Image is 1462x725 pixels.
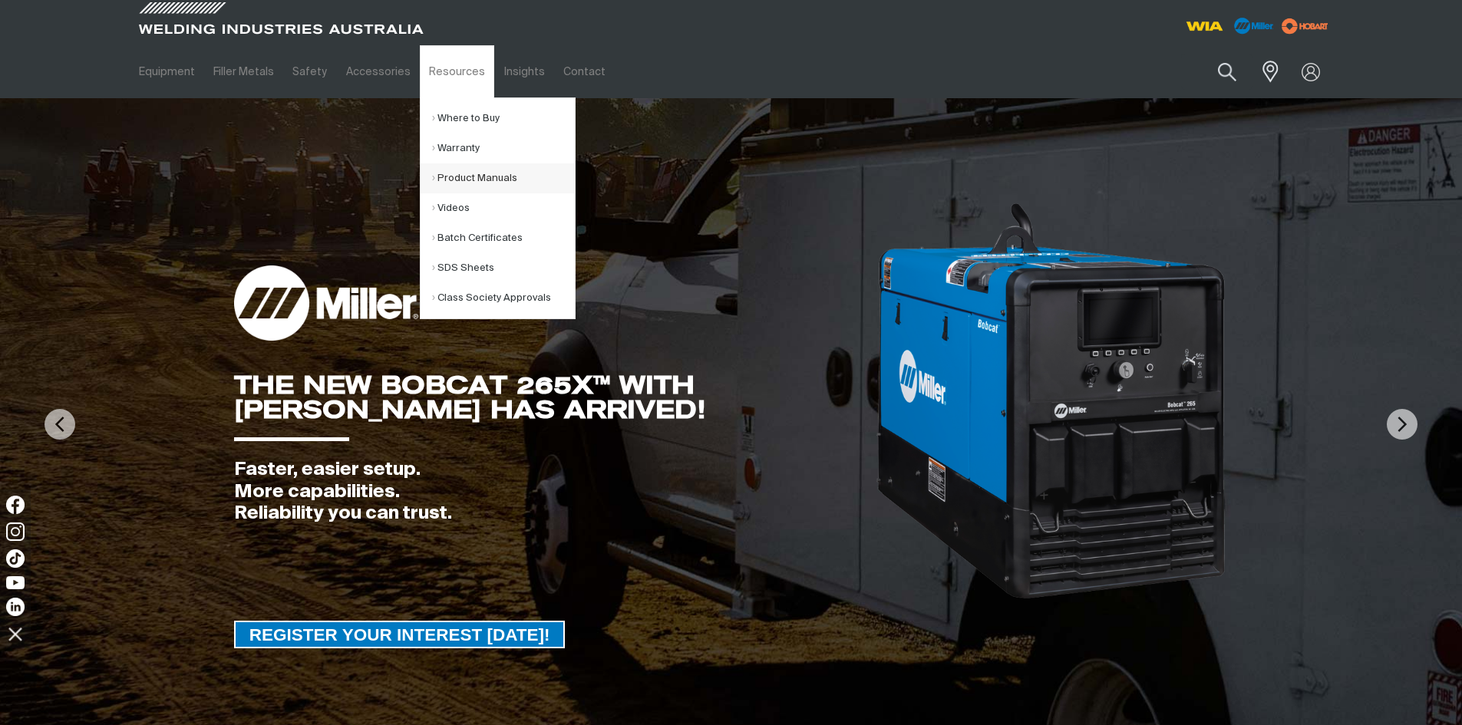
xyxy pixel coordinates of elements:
[2,621,28,647] img: hide socials
[432,193,575,223] a: Videos
[236,621,564,648] span: REGISTER YOUR INTEREST [DATE]!
[130,45,1032,98] nav: Main
[432,133,575,163] a: Warranty
[6,598,25,616] img: LinkedIn
[1277,15,1333,38] img: miller
[494,45,553,98] a: Insights
[234,621,566,648] a: REGISTER YOUR INTEREST TODAY!
[6,496,25,514] img: Facebook
[1181,54,1252,90] input: Product name or item number...
[337,45,420,98] a: Accessories
[1201,54,1253,90] button: Search products
[420,45,494,98] a: Resources
[554,45,615,98] a: Contact
[283,45,336,98] a: Safety
[420,97,576,319] ul: Resources Submenu
[130,45,204,98] a: Equipment
[6,522,25,541] img: Instagram
[234,459,875,525] div: Faster, easier setup. More capabilities. Reliability you can trust.
[45,409,75,440] img: PrevArrow
[1387,409,1417,440] img: NextArrow
[6,576,25,589] img: YouTube
[432,223,575,253] a: Batch Certificates
[6,549,25,568] img: TikTok
[432,283,575,313] a: Class Society Approvals
[234,373,875,422] div: THE NEW BOBCAT 265X™ WITH [PERSON_NAME] HAS ARRIVED!
[204,45,283,98] a: Filler Metals
[432,163,575,193] a: Product Manuals
[432,104,575,133] a: Where to Buy
[432,253,575,283] a: SDS Sheets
